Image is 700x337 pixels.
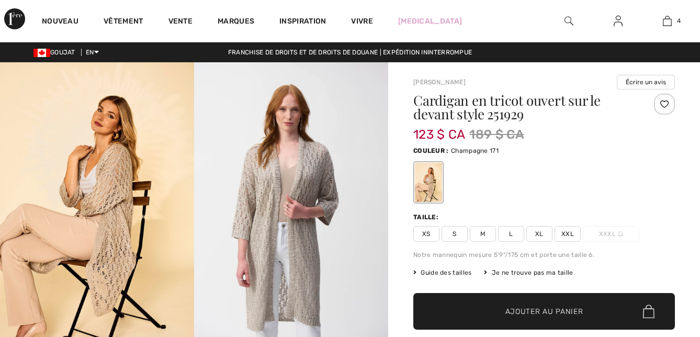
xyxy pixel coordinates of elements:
span: Inspiration [279,17,326,28]
div: Taille: [413,212,441,222]
img: Rechercher sur le site Web [564,15,573,27]
font: XXXL [599,229,616,239]
img: Mes infos [614,15,623,27]
font: EN [86,49,94,56]
a: Sign In [605,15,631,28]
span: S [442,226,468,242]
img: Dollar canadien [33,49,50,57]
span: 123 $ CA [413,117,465,142]
img: 1ère Avenue [4,8,25,29]
font: Je ne trouve pas ma taille [492,269,573,276]
a: Vêtement [104,17,143,28]
h1: Cardigan en tricot ouvert sur le devant style 251929 [413,94,631,121]
a: Nouveau [42,17,78,28]
a: Vente [168,17,193,28]
span: L [498,226,524,242]
span: 4 [677,16,681,26]
img: Mon sac [663,15,672,27]
span: XS [413,226,439,242]
a: 4 [643,15,691,27]
div: Champagne 171 [415,163,442,202]
a: Vivre [351,16,373,27]
span: XXL [555,226,581,242]
span: 189 $ CA [469,125,524,144]
button: Écrire un avis [617,75,675,89]
div: Notre mannequin mesure 5'9"/175 cm et porte une taille 6. [413,250,675,260]
span: Couleur : [413,147,449,154]
span: XL [526,226,552,242]
img: ring-m.svg [618,231,623,237]
span: Champagne 171 [451,147,499,154]
span: GOUJAT [33,49,80,56]
a: [PERSON_NAME] [413,78,466,86]
button: Ajouter au panier [413,293,675,330]
span: M [470,226,496,242]
font: Guide des tailles [421,269,471,276]
a: [MEDICAL_DATA] [398,16,462,27]
img: Bag.svg [643,305,654,318]
a: Marques [218,17,254,28]
span: Ajouter au panier [505,306,583,317]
